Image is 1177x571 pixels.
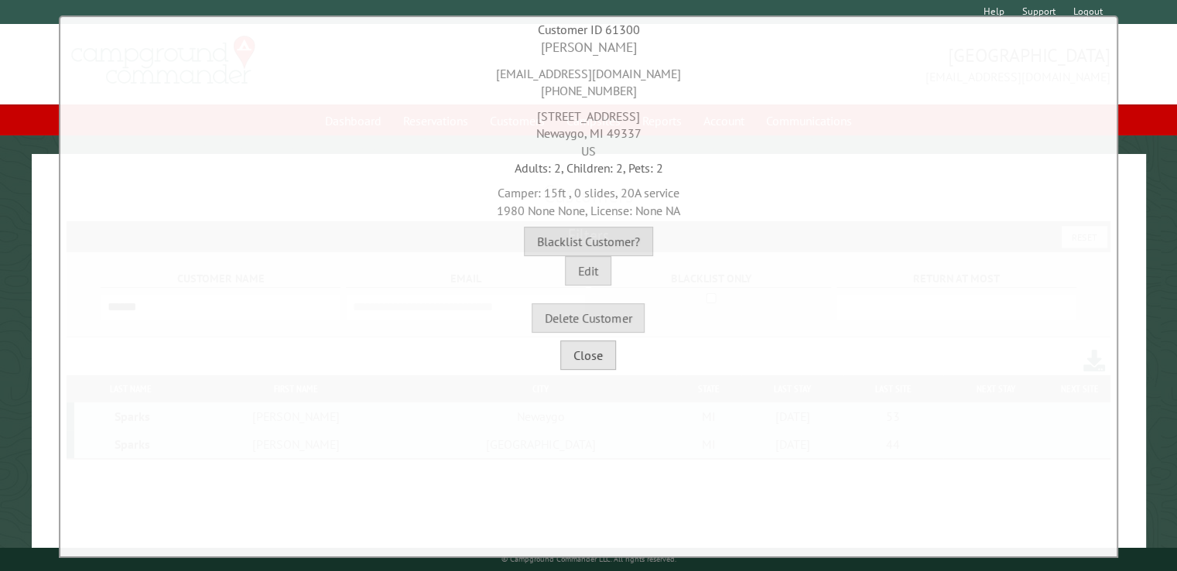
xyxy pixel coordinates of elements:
div: Customer ID 61300 [64,21,1113,38]
span: 1980 None None, License: None NA [497,203,680,218]
div: [STREET_ADDRESS] Newaygo, MI 49337 US [64,100,1113,159]
div: [EMAIL_ADDRESS][DOMAIN_NAME] [PHONE_NUMBER] [64,57,1113,100]
div: Adults: 2, Children: 2, Pets: 2 [64,159,1113,176]
button: Delete Customer [532,303,645,333]
button: Close [560,340,616,370]
button: Blacklist Customer? [524,227,653,256]
button: Edit [565,256,611,285]
div: Camper: 15ft , 0 slides, 20A service [64,176,1113,219]
div: [PERSON_NAME] [64,38,1113,57]
small: © Campground Commander LLC. All rights reserved. [501,554,676,564]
